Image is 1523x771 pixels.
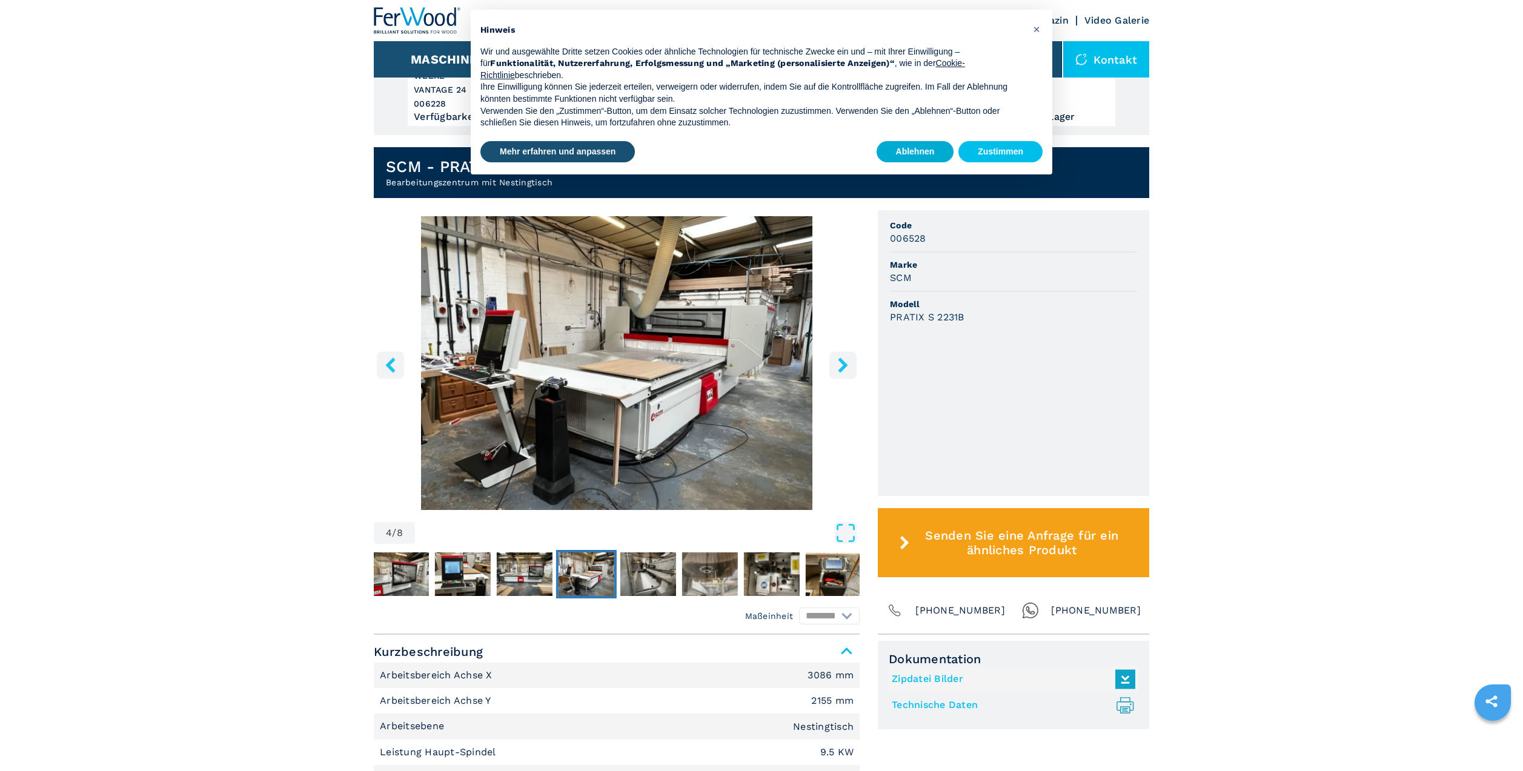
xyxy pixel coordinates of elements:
[878,508,1149,577] button: Senden Sie eine Anfrage für ein ähnliches Produkt
[889,652,1138,666] span: Dokumentation
[745,610,794,622] em: Maßeinheit
[890,298,1137,310] span: Modell
[680,550,740,598] button: Go to Slide 6
[371,550,857,598] nav: Thumbnail Navigation
[890,231,926,245] h3: 006528
[793,722,854,732] em: Nestingtisch
[494,550,555,598] button: Go to Slide 3
[397,528,403,538] span: 8
[682,552,738,596] img: 11d52a28ce9e1629978246956e2e107a
[418,522,857,544] button: Open Fullscreen
[556,550,617,598] button: Go to Slide 4
[806,552,861,596] img: 6d902e956f819ed045b4e9edd6a69d48
[480,81,1023,105] p: Ihre Einwilligung können Sie jederzeit erteilen, verweigern oder widerrufen, indem Sie auf die Ko...
[958,141,1043,163] button: Zustimmen
[877,141,954,163] button: Ablehnen
[480,24,1023,36] h2: Hinweis
[380,720,447,733] p: Arbeitsebene
[380,669,496,682] p: Arbeitsbereich Achse X
[1075,53,1087,65] img: Kontakt
[915,602,1005,619] span: [PHONE_NUMBER]
[1022,602,1039,619] img: Whatsapp
[480,46,1023,82] p: Wir und ausgewählte Dritte setzen Cookies oder ähnliche Technologien für technische Zwecke ein un...
[559,552,614,596] img: f7de1b9c3459395eb84196a4c8d82ce1
[1084,15,1149,26] a: Video Galerie
[1476,686,1507,716] a: sharethis
[886,602,903,619] img: Phone
[480,105,1023,129] p: Verwenden Sie den „Zustimmen“-Button, um dem Einsatz solcher Technologien zuzustimmen. Verwenden ...
[1051,602,1141,619] span: [PHONE_NUMBER]
[386,528,392,538] span: 4
[811,696,854,706] em: 2155 mm
[808,670,854,680] em: 3086 mm
[480,58,965,80] a: Cookie-Richtlinie
[915,528,1129,557] span: Senden Sie eine Anfrage für ein ähnliches Produkt
[435,552,491,596] img: 3f287730bd941626a72d8344c0b836e6
[480,141,635,163] button: Mehr erfahren und anpassen
[890,271,912,285] h3: SCM
[392,528,396,538] span: /
[374,641,860,663] span: Kurzbeschreibung
[618,550,679,598] button: Go to Slide 5
[1027,19,1046,39] button: Schließen Sie diesen Hinweis
[803,550,864,598] button: Go to Slide 8
[620,552,676,596] img: ad9d614b133b6aa4617cd9c9410c772a
[890,259,1137,271] span: Marke
[820,747,854,757] em: 9.5 KW
[892,695,1129,715] a: Technische Daten
[374,216,860,510] div: Go to Slide 4
[380,746,499,759] p: Leistung Haupt-Spindel
[411,52,486,67] button: Maschinen
[829,351,857,379] button: right-button
[892,669,1129,689] a: Zipdatei Bilder
[890,219,1137,231] span: Code
[490,58,895,68] strong: Funktionalität, Nutzererfahrung, Erfolgsmessung und „Marketing (personalisierte Anzeigen)“
[386,176,559,188] h2: Bearbeitungszentrum mit Nestingtisch
[497,552,552,596] img: 687e3380f6e2d00ac00d3154d0b25f0b
[373,552,429,596] img: fb814efe5b73974c490d9daeee0ef691
[414,69,557,111] h3: WEEKE VANTAGE 24 L 006228
[1472,716,1514,762] iframe: Chat
[386,157,559,176] h1: SCM - PRATIX S 2231B
[374,216,860,510] img: Bearbeitungszentrum mit Nestingtisch SCM PRATIX S 2231B
[380,694,494,707] p: Arbeitsbereich Achse Y
[414,114,557,120] div: Verfügbarkeit : ab lager
[374,7,461,34] img: Ferwood
[744,552,800,596] img: afbbb477668222546758ffff43068d52
[1063,41,1149,78] div: Kontakt
[1033,22,1040,36] span: ×
[742,550,802,598] button: Go to Slide 7
[433,550,493,598] button: Go to Slide 2
[377,351,404,379] button: left-button
[371,550,431,598] button: Go to Slide 1
[890,310,964,324] h3: PRATIX S 2231B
